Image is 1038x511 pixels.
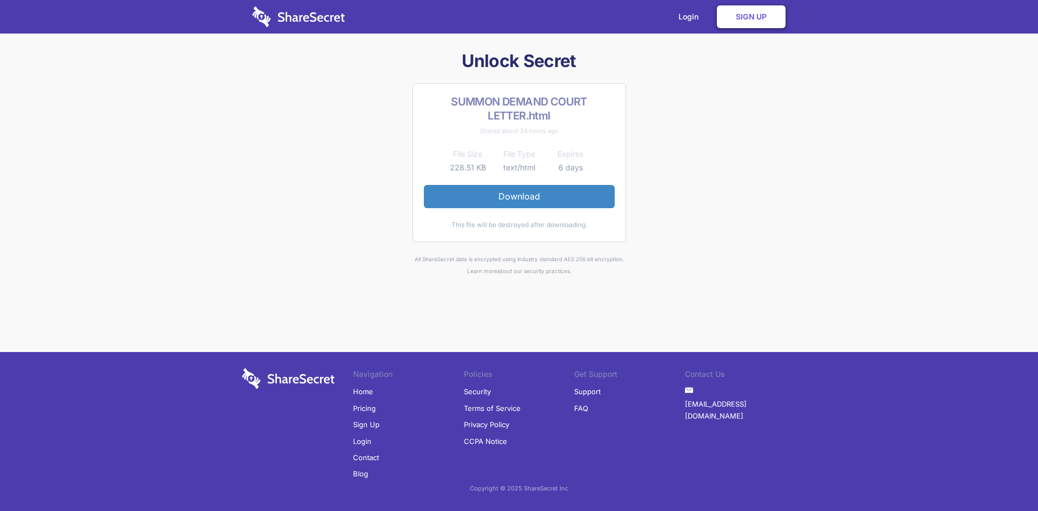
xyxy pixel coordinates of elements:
[574,368,685,383] li: Get Support
[252,6,345,27] img: logo-wordmark-white-trans-d4663122ce5f474addd5e946df7df03e33cb6a1c49d2221995e7729f52c070b2.svg
[353,400,376,416] a: Pricing
[464,400,521,416] a: Terms of Service
[717,5,786,28] a: Sign Up
[353,449,379,466] a: Contact
[685,368,796,383] li: Contact Us
[467,268,497,274] a: Learn more
[574,383,601,400] a: Support
[545,148,596,161] th: Expires
[464,383,491,400] a: Security
[494,161,545,174] td: text/html
[353,416,380,433] a: Sign Up
[424,185,615,208] a: Download
[353,466,368,482] a: Blog
[685,396,796,424] a: [EMAIL_ADDRESS][DOMAIN_NAME]
[242,368,335,389] img: logo-wordmark-white-trans-d4663122ce5f474addd5e946df7df03e33cb6a1c49d2221995e7729f52c070b2.svg
[238,50,800,72] h1: Unlock Secret
[238,253,800,277] div: All ShareSecret data is encrypted using industry standard AES 256 bit encryption. about our secur...
[574,400,588,416] a: FAQ
[424,125,615,137] div: Shared about 24 hours ago
[545,161,596,174] td: 6 days
[424,219,615,231] div: This file will be destroyed after downloading.
[442,148,494,161] th: File Size
[424,95,615,123] h2: SUMMON DEMAND COURT LETTER.html
[464,416,509,433] a: Privacy Policy
[442,161,494,174] td: 228.51 KB
[494,148,545,161] th: File Type
[464,368,575,383] li: Policies
[353,368,464,383] li: Navigation
[464,433,507,449] a: CCPA Notice
[353,383,373,400] a: Home
[353,433,371,449] a: Login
